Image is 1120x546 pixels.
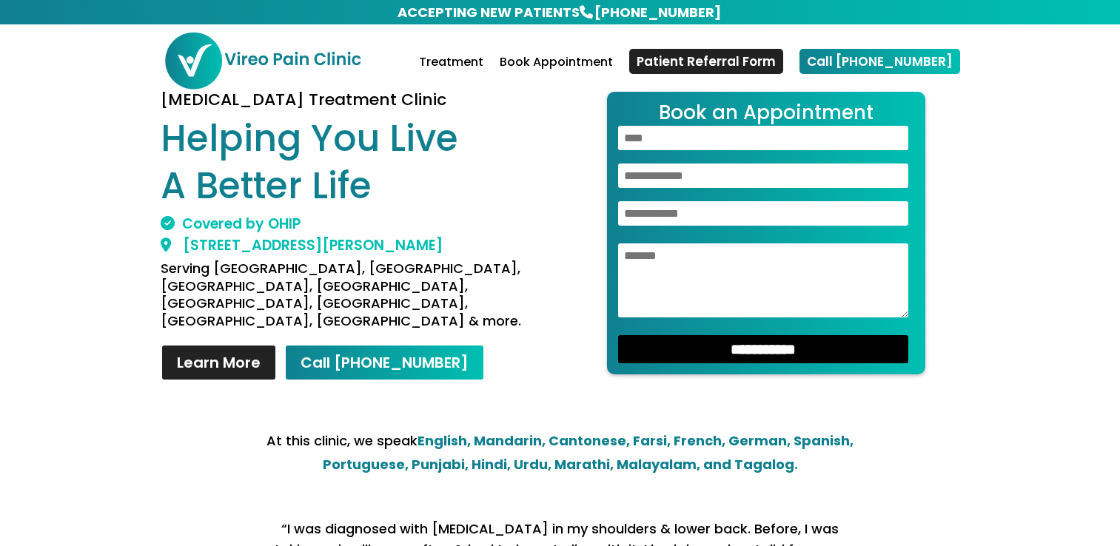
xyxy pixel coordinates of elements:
a: Call [PHONE_NUMBER] [284,344,485,381]
h1: Helping You Live A Better Life [161,115,549,217]
h2: Book an Appointment [618,103,914,126]
a: Learn More [161,344,277,381]
a: Call [PHONE_NUMBER] [799,49,960,74]
a: Book Appointment [500,57,613,92]
img: Vireo Pain Clinic [164,31,362,90]
h3: [MEDICAL_DATA] Treatment Clinic [161,92,549,115]
a: [PHONE_NUMBER] [593,1,722,23]
p: At this clinic, we speak [264,429,856,476]
form: Contact form [607,92,925,374]
h2: Covered by OHIP [161,217,549,238]
strong: English, Mandarin, Cantonese, Farsi, French, German, Spanish, Portuguese, Punjabi, Hindi, Urdu, M... [323,431,854,473]
a: Treatment [419,57,483,92]
a: [STREET_ADDRESS][PERSON_NAME] [161,235,443,255]
a: Patient Referral Form [629,49,783,74]
h4: Serving [GEOGRAPHIC_DATA], [GEOGRAPHIC_DATA], [GEOGRAPHIC_DATA], [GEOGRAPHIC_DATA], [GEOGRAPHIC_D... [161,260,549,337]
